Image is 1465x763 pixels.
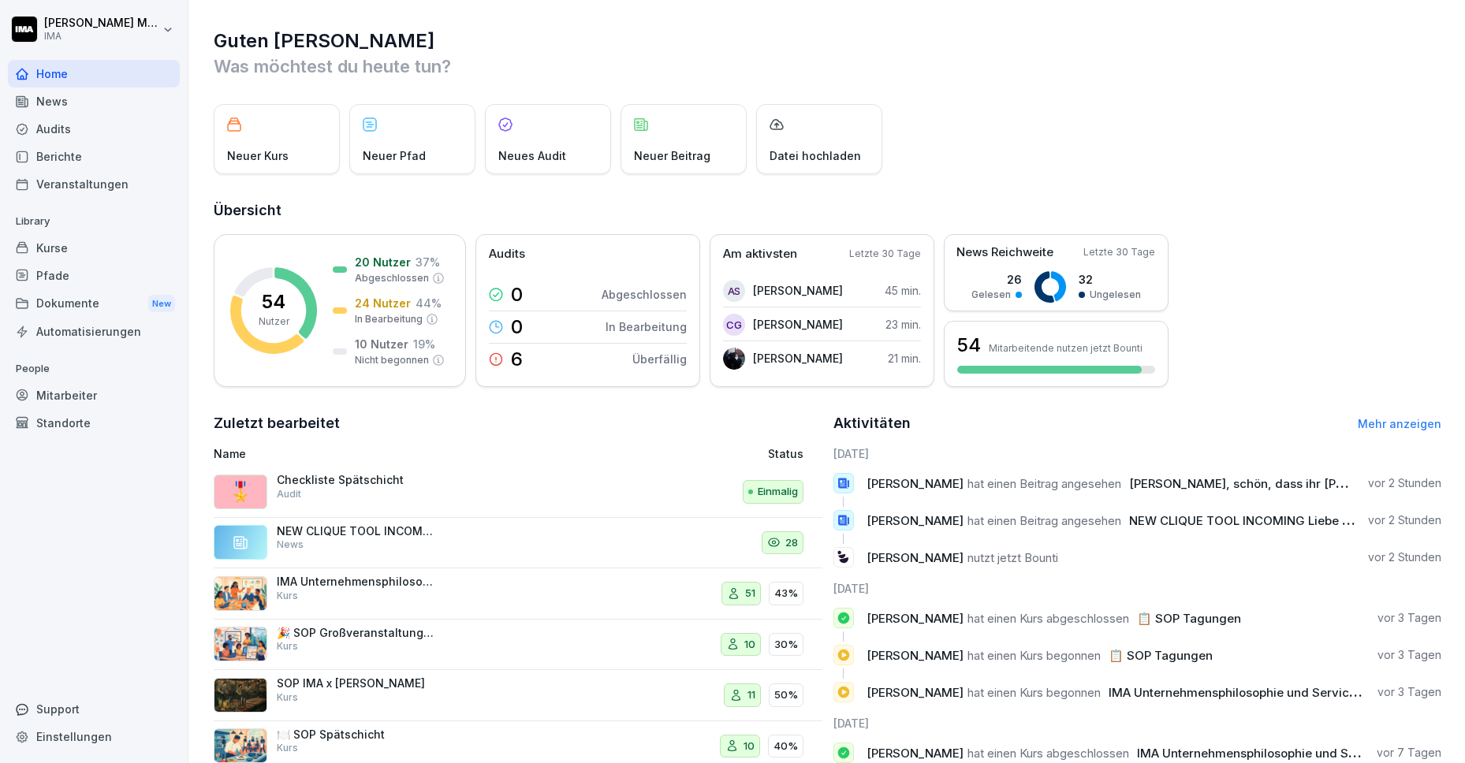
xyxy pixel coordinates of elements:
[723,245,797,263] p: Am aktivsten
[416,295,442,311] p: 44 %
[277,487,301,501] p: Audit
[956,244,1053,262] p: News Reichweite
[355,295,411,311] p: 24 Nutzer
[214,467,822,518] a: 🎖️Checkliste SpätschichtAuditEinmalig
[1358,417,1441,430] a: Mehr anzeigen
[214,728,267,763] img: lurx7vxudq7pdbumgl6aj25f.png
[8,381,180,409] a: Mitarbeiter
[8,289,180,318] a: DokumenteNew
[8,723,180,750] a: Einstellungen
[774,739,798,754] p: 40%
[214,28,1441,54] h1: Guten [PERSON_NAME]
[8,318,180,345] a: Automatisierungen
[833,580,1442,597] h6: [DATE]
[277,524,434,538] p: NEW CLIQUE TOOL INCOMING Liebe Clique, wir probieren etwas Neues aus: ein Kommunikationstool, das...
[214,518,822,569] a: NEW CLIQUE TOOL INCOMING Liebe Clique, wir probieren etwas Neues aus: ein Kommunikationstool, das...
[355,353,429,367] p: Nicht begonnen
[8,234,180,262] a: Kurse
[8,87,180,115] div: News
[849,247,921,261] p: Letzte 30 Tage
[214,412,822,434] h2: Zuletzt bearbeitet
[214,576,267,611] img: pgbxh3j2jx2dxevkpx4vwmhp.png
[1377,610,1441,626] p: vor 3 Tagen
[1079,271,1141,288] p: 32
[744,739,755,754] p: 10
[511,350,523,369] p: 6
[8,209,180,234] p: Library
[277,589,298,603] p: Kurs
[867,648,964,663] span: [PERSON_NAME]
[602,286,687,303] p: Abgeschlossen
[8,262,180,289] a: Pfade
[214,627,267,661] img: k920q2kxqkpf9nh0exouj9ua.png
[867,550,964,565] span: [PERSON_NAME]
[277,676,434,690] p: SOP IMA x [PERSON_NAME]
[214,199,1441,221] h2: Übersicht
[355,312,423,326] p: In Bearbeitung
[967,746,1129,761] span: hat einen Kurs abgeschlossen
[1368,475,1441,491] p: vor 2 Stunden
[833,412,911,434] h2: Aktivitäten
[971,288,1011,302] p: Gelesen
[214,670,822,721] a: SOP IMA x [PERSON_NAME]Kurs1150%
[971,271,1022,288] p: 26
[1368,549,1441,565] p: vor 2 Stunden
[413,336,435,352] p: 19 %
[1137,611,1241,626] span: 📋 SOP Tagungen
[1109,685,1389,700] span: IMA Unternehmensphilosophie und Servicekultur
[1083,245,1155,259] p: Letzte 30 Tage
[753,282,843,299] p: [PERSON_NAME]
[753,316,843,333] p: [PERSON_NAME]
[363,147,426,164] p: Neuer Pfad
[8,409,180,437] a: Standorte
[277,741,298,755] p: Kurs
[768,445,803,462] p: Status
[1377,647,1441,663] p: vor 3 Tagen
[967,476,1121,491] span: hat einen Beitrag angesehen
[744,637,755,653] p: 10
[867,746,964,761] span: [PERSON_NAME]
[498,147,566,164] p: Neues Audit
[8,60,180,87] a: Home
[967,513,1121,528] span: hat einen Beitrag angesehen
[1377,745,1441,761] p: vor 7 Tagen
[885,282,921,299] p: 45 min.
[8,695,180,723] div: Support
[885,316,921,333] p: 23 min.
[989,342,1143,354] p: Mitarbeitende nutzen jetzt Bounti
[355,254,411,270] p: 20 Nutzer
[1129,476,1424,491] span: [PERSON_NAME], schön, dass ihr [PERSON_NAME]!
[277,728,434,742] p: 🍽️ SOP Spätschicht
[489,245,525,263] p: Audits
[867,476,964,491] span: [PERSON_NAME]
[747,687,755,703] p: 11
[967,648,1101,663] span: hat einen Kurs begonnen
[355,336,408,352] p: 10 Nutzer
[833,715,1442,731] h6: [DATE]
[634,147,710,164] p: Neuer Beitrag
[8,115,180,143] a: Audits
[511,318,523,337] p: 0
[867,611,964,626] span: [PERSON_NAME]
[8,289,180,318] div: Dokumente
[8,143,180,170] a: Berichte
[967,685,1101,700] span: hat einen Kurs begonnen
[632,351,687,367] p: Überfällig
[723,314,745,336] div: CG
[1090,288,1141,302] p: Ungelesen
[229,478,252,506] p: 🎖️
[753,350,843,367] p: [PERSON_NAME]
[1109,648,1213,663] span: 📋 SOP Tagungen
[277,473,434,487] p: Checkliste Spätschicht
[44,31,159,42] p: IMA
[277,626,434,640] p: 🎉 SOP Großveranstaltungen
[8,170,180,198] div: Veranstaltungen
[867,513,964,528] span: [PERSON_NAME]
